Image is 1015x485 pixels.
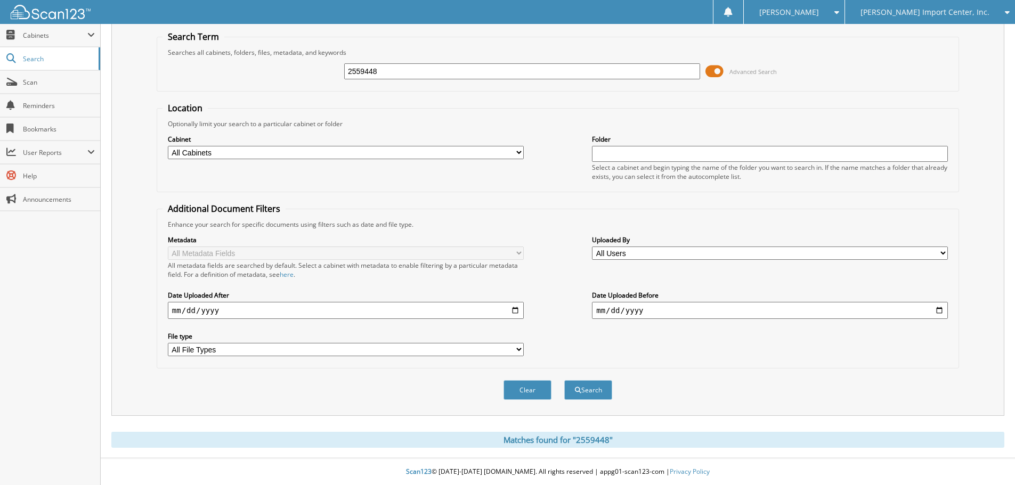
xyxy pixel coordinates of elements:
[962,434,1015,485] iframe: Chat Widget
[592,302,948,319] input: end
[101,459,1015,485] div: © [DATE]-[DATE] [DOMAIN_NAME]. All rights reserved | appg01-scan123-com |
[168,302,524,319] input: start
[23,101,95,110] span: Reminders
[23,148,87,157] span: User Reports
[592,291,948,300] label: Date Uploaded Before
[168,235,524,244] label: Metadata
[11,5,91,19] img: scan123-logo-white.svg
[860,9,989,15] span: [PERSON_NAME] Import Center, Inc.
[23,195,95,204] span: Announcements
[280,270,294,279] a: here
[504,380,551,400] button: Clear
[592,135,948,144] label: Folder
[592,235,948,244] label: Uploaded By
[168,291,524,300] label: Date Uploaded After
[168,135,524,144] label: Cabinet
[163,220,953,229] div: Enhance your search for specific documents using filters such as date and file type.
[729,68,777,76] span: Advanced Search
[759,9,819,15] span: [PERSON_NAME]
[163,119,953,128] div: Optionally limit your search to a particular cabinet or folder
[23,171,95,180] span: Help
[592,163,948,181] div: Select a cabinet and begin typing the name of the folder you want to search in. If the name match...
[406,467,432,476] span: Scan123
[163,102,208,114] legend: Location
[163,31,224,43] legend: Search Term
[23,31,87,40] span: Cabinets
[23,78,95,87] span: Scan
[670,467,710,476] a: Privacy Policy
[111,432,1004,448] div: Matches found for "2559448"
[564,380,612,400] button: Search
[163,48,953,57] div: Searches all cabinets, folders, files, metadata, and keywords
[23,125,95,134] span: Bookmarks
[168,261,524,279] div: All metadata fields are searched by default. Select a cabinet with metadata to enable filtering b...
[168,332,524,341] label: File type
[23,54,93,63] span: Search
[163,203,286,215] legend: Additional Document Filters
